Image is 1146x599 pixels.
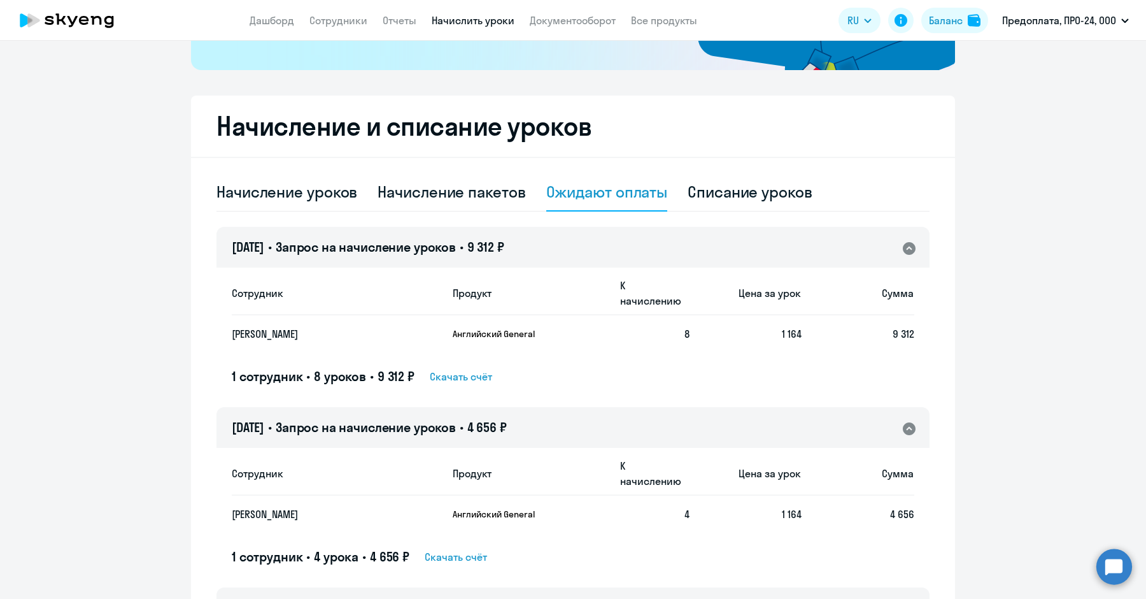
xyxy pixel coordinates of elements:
button: Предоплата, ПРО-24, ООО [996,5,1135,36]
div: Списание уроков [688,182,812,202]
div: Баланс [929,13,963,28]
img: balance [968,14,980,27]
a: Все продукты [631,14,697,27]
span: 9 312 ₽ [467,239,504,255]
span: 4 656 ₽ [467,419,507,435]
a: Документооборот [530,14,616,27]
button: RU [838,8,881,33]
span: 4 урока [314,549,358,565]
span: 4 656 [890,508,914,521]
span: Скачать счёт [425,549,487,565]
span: [DATE] [232,239,264,255]
span: • [460,239,463,255]
p: Английский General [453,328,548,340]
h2: Начисление и списание уроков [216,111,930,141]
p: [PERSON_NAME] [232,507,418,521]
div: Начисление пакетов [378,182,525,202]
span: 8 уроков [314,368,366,384]
span: Запрос на начисление уроков [276,419,456,435]
span: 4 [684,508,690,521]
a: Начислить уроки [432,14,514,27]
th: Сумма [802,451,914,496]
p: Английский General [453,509,548,520]
th: К начислению [610,271,690,315]
span: • [306,549,310,565]
a: Сотрудники [309,14,367,27]
button: Балансbalance [921,8,988,33]
span: 1 164 [782,328,802,340]
th: К начислению [610,451,690,496]
div: Начисление уроков [216,182,357,202]
th: Цена за урок [690,451,802,496]
span: 1 сотрудник [232,368,302,384]
a: Дашборд [250,14,294,27]
div: Ожидают оплаты [546,182,668,202]
span: • [306,368,310,384]
span: 8 [684,328,690,340]
th: Цена за урок [690,271,802,315]
span: • [268,239,272,255]
span: 1 164 [782,508,802,521]
th: Продукт [442,271,610,315]
th: Сумма [802,271,914,315]
span: 9 312 [893,328,914,340]
span: 1 сотрудник [232,549,302,565]
a: Отчеты [383,14,416,27]
th: Сотрудник [232,271,442,315]
th: Продукт [442,451,610,496]
span: Скачать счёт [430,369,492,384]
span: Запрос на начисление уроков [276,239,456,255]
span: 4 656 ₽ [370,549,409,565]
p: Предоплата, ПРО-24, ООО [1002,13,1116,28]
th: Сотрудник [232,451,442,496]
span: RU [847,13,859,28]
p: [PERSON_NAME] [232,327,418,341]
span: • [370,368,374,384]
span: • [268,419,272,435]
span: • [362,549,366,565]
span: • [460,419,463,435]
span: [DATE] [232,419,264,435]
span: 9 312 ₽ [378,368,414,384]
